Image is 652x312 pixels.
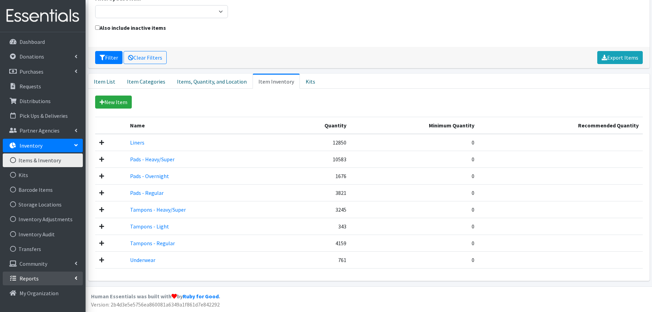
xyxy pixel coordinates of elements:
td: 0 [350,218,478,235]
a: Reports [3,272,83,285]
td: 0 [350,167,478,184]
a: Tampons - Regular [130,240,175,247]
p: Pick Ups & Deliveries [20,112,68,119]
a: Pads - Overnight [130,173,169,179]
td: 0 [350,235,478,251]
a: Purchases [3,65,83,78]
td: 12850 [279,134,350,151]
td: 3245 [279,201,350,218]
a: Kits [3,168,83,182]
a: Tampons - Heavy/Super [130,206,186,213]
a: Pads - Regular [130,189,164,196]
td: 0 [350,251,478,268]
td: 1676 [279,167,350,184]
a: Export Items [597,51,643,64]
p: Distributions [20,98,51,104]
a: Distributions [3,94,83,108]
a: Requests [3,79,83,93]
span: Version: 2b4d3e5e5756ea860081a6349a1f861d7e842292 [91,301,220,308]
p: Requests [20,83,41,90]
td: 0 [350,151,478,167]
a: Inventory Audit [3,227,83,241]
a: Liners [130,139,144,146]
a: Item List [88,74,121,89]
p: Reports [20,275,39,282]
a: Item Categories [121,74,171,89]
a: Partner Agencies [3,124,83,137]
a: Barcode Items [3,183,83,197]
td: 4159 [279,235,350,251]
p: Partner Agencies [20,127,60,134]
a: Ruby for Good [183,293,219,300]
input: Also include inactive items [95,25,100,30]
a: Items, Quantity, and Location [171,74,253,89]
p: My Organization [20,290,59,297]
strong: Human Essentials was built with by . [91,293,220,300]
a: Clear Filters [124,51,167,64]
a: Item Inventory [253,74,300,89]
a: Pick Ups & Deliveries [3,109,83,123]
td: 343 [279,218,350,235]
p: Purchases [20,68,43,75]
a: Items & Inventory [3,153,83,167]
a: Transfers [3,242,83,256]
a: Inventory [3,139,83,152]
td: 0 [350,201,478,218]
a: New Item [95,96,132,109]
button: Filter [95,51,123,64]
a: Underwear [130,257,155,263]
th: Quantity [279,117,350,134]
th: Recommended Quantity [478,117,642,134]
a: Dashboard [3,35,83,49]
td: 3821 [279,184,350,201]
td: 10583 [279,151,350,167]
a: Pads - Heavy/Super [130,156,175,163]
th: Name [126,117,279,134]
a: Donations [3,50,83,63]
td: 761 [279,251,350,268]
label: Also include inactive items [95,24,166,32]
p: Inventory [20,142,42,149]
a: Storage Locations [3,198,83,211]
a: Inventory Adjustments [3,212,83,226]
img: HumanEssentials [3,4,83,27]
a: My Organization [3,286,83,300]
td: 0 [350,184,478,201]
p: Dashboard [20,38,45,45]
a: Community [3,257,83,271]
td: 0 [350,134,478,151]
p: Donations [20,53,44,60]
a: Kits [300,74,321,89]
a: Tampons - Light [130,223,169,230]
th: Minimum Quantity [350,117,478,134]
p: Community [20,260,47,267]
